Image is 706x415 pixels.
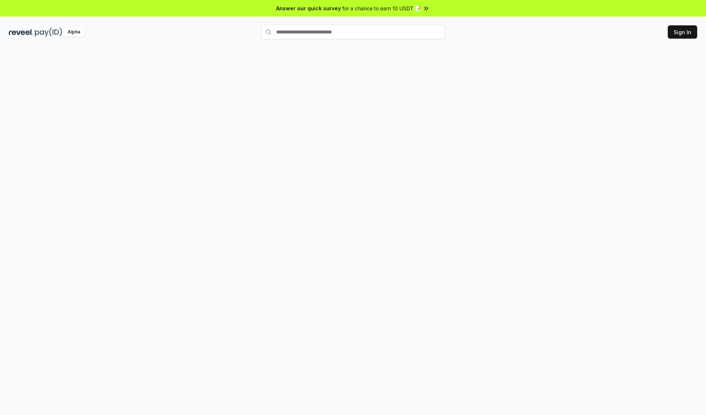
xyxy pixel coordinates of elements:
img: pay_id [35,28,62,37]
span: for a chance to earn 10 USDT 📝 [342,4,421,12]
img: reveel_dark [9,28,33,37]
button: Sign In [668,25,697,39]
span: Answer our quick survey [276,4,341,12]
div: Alpha [64,28,84,37]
